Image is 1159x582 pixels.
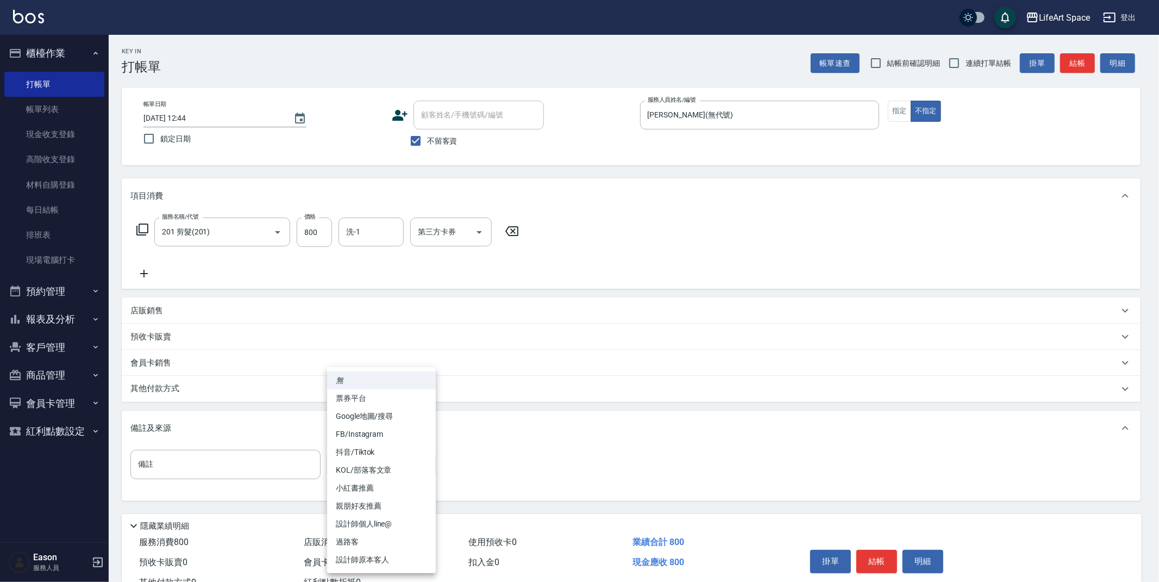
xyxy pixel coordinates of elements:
em: 無 [336,375,343,386]
li: 抖音/Tiktok [327,443,436,461]
li: KOL/部落客文章 [327,461,436,479]
li: Google地圖/搜尋 [327,407,436,425]
li: 小紅書推薦 [327,479,436,497]
li: 設計師原本客人 [327,551,436,569]
li: FB/Instagram [327,425,436,443]
li: 親朋好友推薦 [327,497,436,515]
li: 設計師個人line@ [327,515,436,533]
li: 票券平台 [327,389,436,407]
li: 過路客 [327,533,436,551]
